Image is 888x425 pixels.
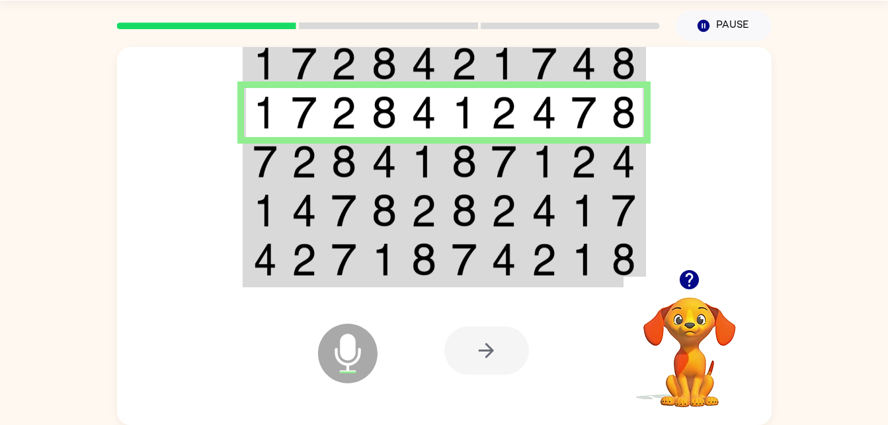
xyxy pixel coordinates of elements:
[292,96,317,129] img: 7
[331,194,356,227] img: 7
[411,145,436,178] img: 1
[372,194,397,227] img: 8
[331,145,356,178] img: 8
[452,243,477,276] img: 7
[411,47,436,80] img: 4
[253,47,277,80] img: 1
[571,145,596,178] img: 2
[452,145,477,178] img: 8
[292,243,317,276] img: 2
[253,145,277,178] img: 7
[292,194,317,227] img: 4
[411,96,436,129] img: 4
[331,47,356,80] img: 2
[491,194,516,227] img: 2
[372,47,397,80] img: 8
[253,243,277,276] img: 4
[491,243,516,276] img: 4
[532,47,557,80] img: 7
[372,243,397,276] img: 1
[372,96,397,129] img: 8
[491,47,516,80] img: 1
[532,96,557,129] img: 4
[452,96,477,129] img: 1
[624,277,756,409] video: Your browser must support playing .mp4 files to use Literably. Please try using another browser.
[571,243,596,276] img: 1
[571,96,596,129] img: 7
[452,47,477,80] img: 2
[676,11,772,41] button: Pause
[571,47,596,80] img: 4
[253,96,277,129] img: 1
[491,145,516,178] img: 7
[411,243,436,276] img: 8
[331,243,356,276] img: 7
[292,47,317,80] img: 7
[532,194,557,227] img: 4
[532,145,557,178] img: 1
[411,194,436,227] img: 2
[372,145,397,178] img: 4
[612,194,635,227] img: 7
[331,96,356,129] img: 2
[452,194,477,227] img: 8
[253,194,277,227] img: 1
[491,96,516,129] img: 2
[612,243,635,276] img: 8
[612,47,635,80] img: 8
[292,145,317,178] img: 2
[612,145,635,178] img: 4
[532,243,557,276] img: 2
[612,96,635,129] img: 8
[571,194,596,227] img: 1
